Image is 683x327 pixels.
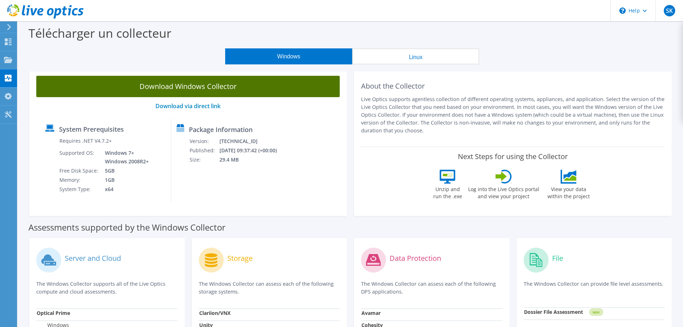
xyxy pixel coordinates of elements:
[189,126,253,133] label: Package Information
[59,137,112,144] label: Requires .NET V4.7.2+
[543,184,594,200] label: View your data within the project
[361,82,665,90] h2: About the Collector
[361,280,502,296] p: The Windows Collector can assess each of the following DPS applications.
[524,280,665,295] p: The Windows Collector can provide file level assessments.
[468,184,540,200] label: Log into the Live Optics portal and view your project
[59,185,100,194] td: System Type:
[431,184,464,200] label: Unzip and run the .exe
[65,255,121,262] label: Server and Cloud
[36,76,340,97] a: Download Windows Collector
[100,148,150,166] td: Windows 7+ Windows 2008R2+
[155,102,221,110] a: Download via direct link
[227,255,253,262] label: Storage
[219,155,286,164] td: 29.4 MB
[619,7,626,14] svg: \n
[59,126,124,133] label: System Prerequisites
[100,166,150,175] td: 5GB
[59,166,100,175] td: Free Disk Space:
[458,152,568,161] label: Next Steps for using the Collector
[592,310,599,314] tspan: NEW!
[59,175,100,185] td: Memory:
[36,280,178,296] p: The Windows Collector supports all of the Live Optics compute and cloud assessments.
[100,185,150,194] td: x64
[100,175,150,185] td: 1GB
[361,310,381,316] strong: Avamar
[189,155,219,164] td: Size:
[352,48,479,64] button: Linux
[361,95,665,135] p: Live Optics supports agentless collection of different operating systems, appliances, and applica...
[189,137,219,146] td: Version:
[664,5,675,16] span: SK
[219,146,286,155] td: [DATE] 09:37:42 (+00:00)
[219,137,286,146] td: [TECHNICAL_ID]
[225,48,352,64] button: Windows
[28,25,171,41] label: Télécharger un collecteur
[189,146,219,155] td: Published:
[390,255,441,262] label: Data Protection
[59,148,100,166] td: Supported OS:
[199,280,340,296] p: The Windows Collector can assess each of the following storage systems.
[199,310,231,316] strong: Clariion/VNX
[37,310,70,316] strong: Optical Prime
[524,308,583,315] strong: Dossier File Assessment
[552,255,563,262] label: File
[28,224,226,231] label: Assessments supported by the Windows Collector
